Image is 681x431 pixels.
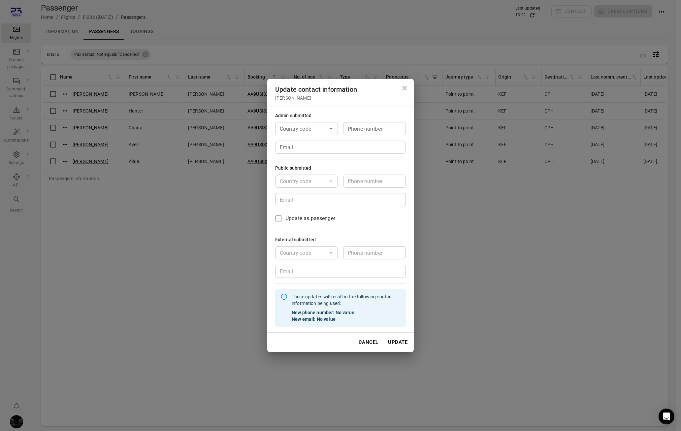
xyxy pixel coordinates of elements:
[275,165,311,172] div: Public submitted
[275,112,312,119] div: Admin submitted
[398,82,411,95] button: Close dialog
[292,291,401,325] div: These updates will result in the following contact information being used:
[659,409,674,424] div: Open Intercom Messenger
[267,79,414,107] h2: Update contact information
[326,124,336,133] button: Open
[355,335,382,349] button: Cancel
[285,215,335,222] span: Update as passenger
[292,316,401,322] strong: New email: No value
[292,309,401,316] strong: New phone number: No value
[275,236,316,244] div: External submitted
[275,95,406,101] div: [PERSON_NAME]
[384,335,411,349] button: Update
